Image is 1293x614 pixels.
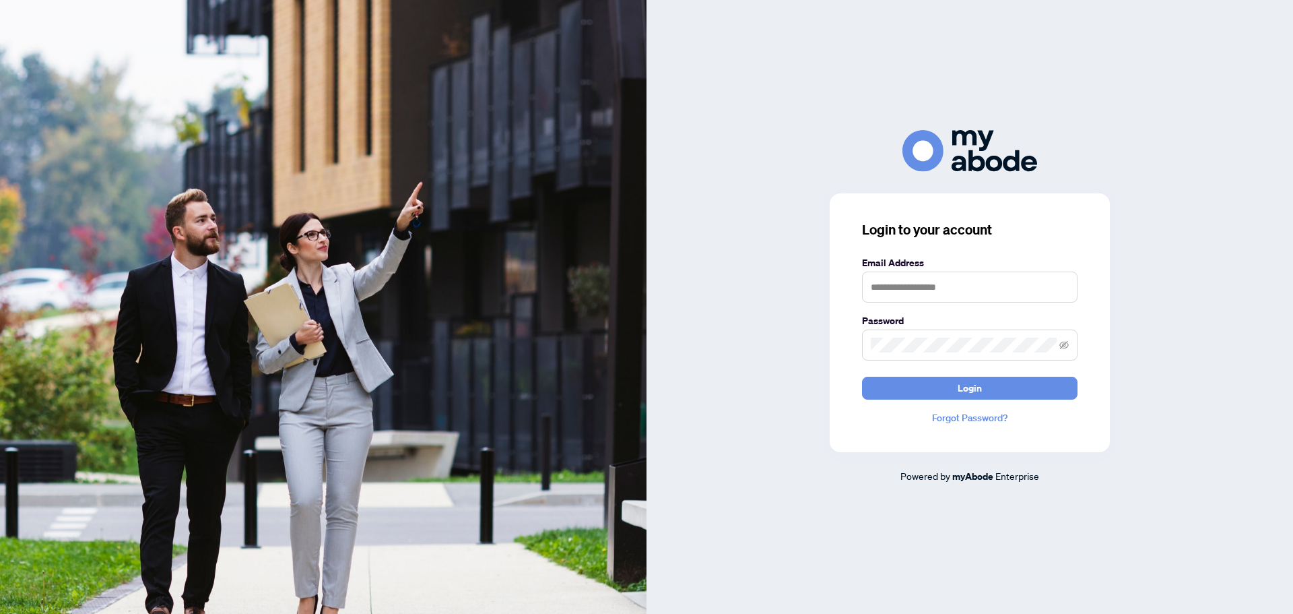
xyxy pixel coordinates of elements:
[995,470,1039,482] span: Enterprise
[862,410,1077,425] a: Forgot Password?
[1059,340,1069,350] span: eye-invisible
[900,470,950,482] span: Powered by
[902,130,1037,171] img: ma-logo
[862,313,1077,328] label: Password
[862,255,1077,270] label: Email Address
[958,377,982,399] span: Login
[952,469,993,484] a: myAbode
[862,377,1077,400] button: Login
[862,220,1077,239] h3: Login to your account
